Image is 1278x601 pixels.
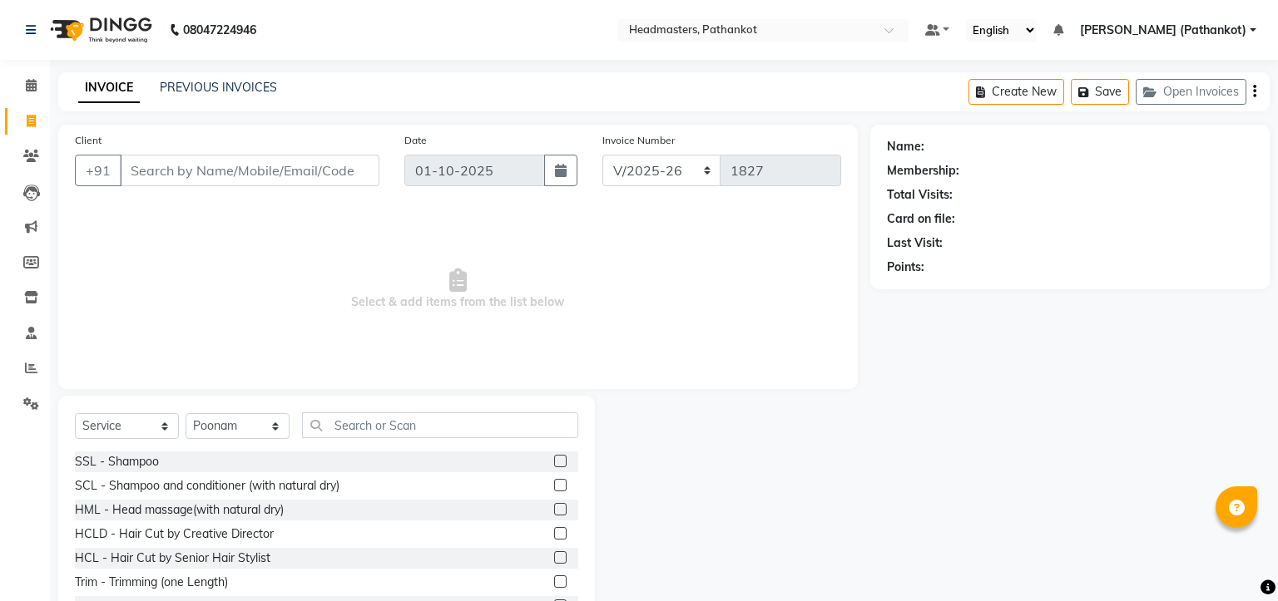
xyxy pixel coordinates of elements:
[75,501,284,519] div: HML - Head massage(with natural dry)
[42,7,156,53] img: logo
[302,412,578,438] input: Search or Scan
[887,138,924,155] div: Name:
[75,133,102,148] label: Client
[602,133,675,148] label: Invoice Number
[1080,22,1246,39] span: [PERSON_NAME] (Pathankot)
[120,155,379,186] input: Search by Name/Mobile/Email/Code
[887,210,955,228] div: Card on file:
[887,234,943,252] div: Last Visit:
[75,574,228,591] div: Trim - Trimming (one Length)
[78,73,140,103] a: INVOICE
[75,477,339,495] div: SCL - Shampoo and conditioner (with natural dry)
[968,79,1064,105] button: Create New
[75,549,270,567] div: HCL - Hair Cut by Senior Hair Stylist
[404,133,427,148] label: Date
[75,453,159,470] div: SSL - Shampoo
[75,525,274,543] div: HCLD - Hair Cut by Creative Director
[887,259,924,276] div: Points:
[160,80,277,95] a: PREVIOUS INVOICES
[75,206,841,372] span: Select & add items from the list below
[887,162,959,180] div: Membership:
[183,7,256,53] b: 08047224946
[887,186,953,204] div: Total Visits:
[1071,79,1129,105] button: Save
[75,155,121,186] button: +91
[1136,79,1246,105] button: Open Invoices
